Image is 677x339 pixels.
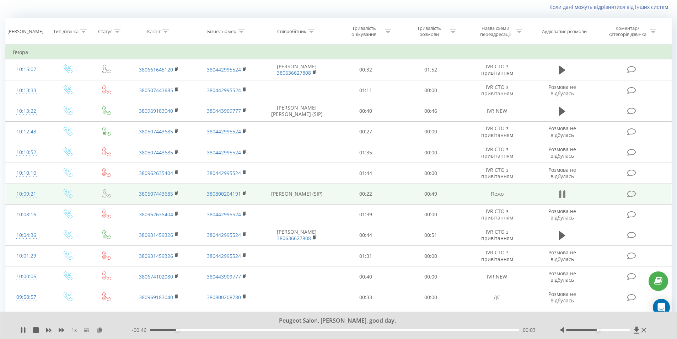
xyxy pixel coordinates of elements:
td: IVR СТО з привітанням [463,308,531,328]
td: 00:00 [398,308,463,328]
div: Статус [98,28,112,35]
td: 01:44 [333,163,398,184]
td: Вчора [6,45,672,59]
td: 00:00 [398,80,463,101]
a: 380442995524 [207,128,241,135]
td: ДС [463,287,531,308]
div: Peugeot Salon, [PERSON_NAME], good day. [83,317,585,325]
a: 380931459326 [139,253,173,259]
div: 10:10:52 [13,145,40,159]
a: 380507443685 [139,149,173,156]
td: 00:00 [398,204,463,225]
a: 380507443685 [139,128,173,135]
a: 380969183040 [139,107,173,114]
a: 380442995524 [207,232,241,238]
span: Розмова не відбулась [548,84,576,97]
a: 380969183040 [139,294,173,301]
td: 00:33 [333,287,398,308]
td: 01:52 [398,59,463,80]
div: Accessibility label [597,329,600,332]
div: Бізнес номер [207,28,236,35]
a: 380507443685 [139,190,173,197]
span: 00:03 [523,327,536,334]
div: 10:15:07 [13,63,40,76]
td: [PERSON_NAME] (SIP) [260,184,333,204]
a: 380674102080 [139,273,173,280]
span: 1 x [71,327,77,334]
a: 380442995524 [207,253,241,259]
td: 00:40 [333,266,398,287]
a: 380442995524 [207,149,241,156]
div: 10:12:43 [13,125,40,139]
div: [PERSON_NAME] [7,28,43,35]
div: 10:10:10 [13,166,40,180]
a: 380636627808 [277,69,311,76]
td: IVR СТО з привітанням [463,80,531,101]
div: Клієнт [147,28,161,35]
td: IVR СТО з привітанням [463,204,531,225]
a: 380800204191 [207,190,241,197]
td: IVR СТО з привітанням [463,142,531,163]
td: 00:00 [398,287,463,308]
a: 380962635404 [139,170,173,176]
span: Розмова не відбулась [548,249,576,262]
a: 380443909777 [207,107,241,114]
span: Розмова не відбулась [548,208,576,221]
a: 380442995524 [207,66,241,73]
td: IVR СТО з привітанням [463,225,531,245]
td: 00:00 [398,142,463,163]
td: IVR NEW [463,266,531,287]
div: Тривалість розмови [410,25,448,37]
div: 10:13:22 [13,104,40,118]
div: Тип дзвінка [53,28,79,35]
a: 380636627808 [277,235,311,242]
div: 10:08:16 [13,208,40,222]
td: 01:11 [333,80,398,101]
td: 00:00 [398,163,463,184]
div: Співробітник [277,28,306,35]
span: Розмова не відбулась [548,146,576,159]
td: IVR СТО з привітанням [463,121,531,142]
td: 00:32 [333,59,398,80]
td: 00:44 [333,225,398,245]
a: 380931459326 [139,232,173,238]
td: IVR СТО з привітанням [463,59,531,80]
td: [PERSON_NAME] [PERSON_NAME] (SIP) [260,101,333,121]
span: Розмова не відбулась [548,270,576,283]
td: 00:27 [333,121,398,142]
td: 00:51 [398,225,463,245]
div: Тривалість очікування [345,25,383,37]
td: 00:40 [333,101,398,121]
div: Аудіозапис розмови [542,28,587,35]
div: 10:13:33 [13,84,40,97]
td: IVR NEW [463,101,531,121]
a: 380962635404 [139,211,173,218]
a: 380442995524 [207,211,241,218]
td: IVR СТО з привітанням [463,246,531,266]
td: IVR СТО з привітанням [463,163,531,184]
span: Розмова не відбулась [548,291,576,304]
div: 10:09:21 [13,187,40,201]
td: [PERSON_NAME] [260,225,333,245]
div: 09:58:57 [13,290,40,304]
td: 00:22 [333,184,398,204]
a: 380800208780 [207,294,241,301]
div: Open Intercom Messenger [653,299,670,316]
a: 380661645120 [139,66,173,73]
div: 09:56:29 [13,311,40,325]
div: Accessibility label [176,329,179,332]
td: 00:49 [398,184,463,204]
td: Пежо [463,184,531,204]
td: 00:46 [398,101,463,121]
td: 00:00 [398,121,463,142]
a: 380442995524 [207,87,241,94]
td: 01:39 [333,204,398,225]
a: 380443909777 [207,273,241,280]
a: Коли дані можуть відрізнятися вiд інших систем [549,4,672,10]
div: 10:00:06 [13,270,40,284]
td: 00:00 [398,266,463,287]
div: 10:04:36 [13,228,40,242]
div: Назва схеми переадресації [476,25,514,37]
td: 01:33 [333,308,398,328]
a: 380442995524 [207,170,241,176]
